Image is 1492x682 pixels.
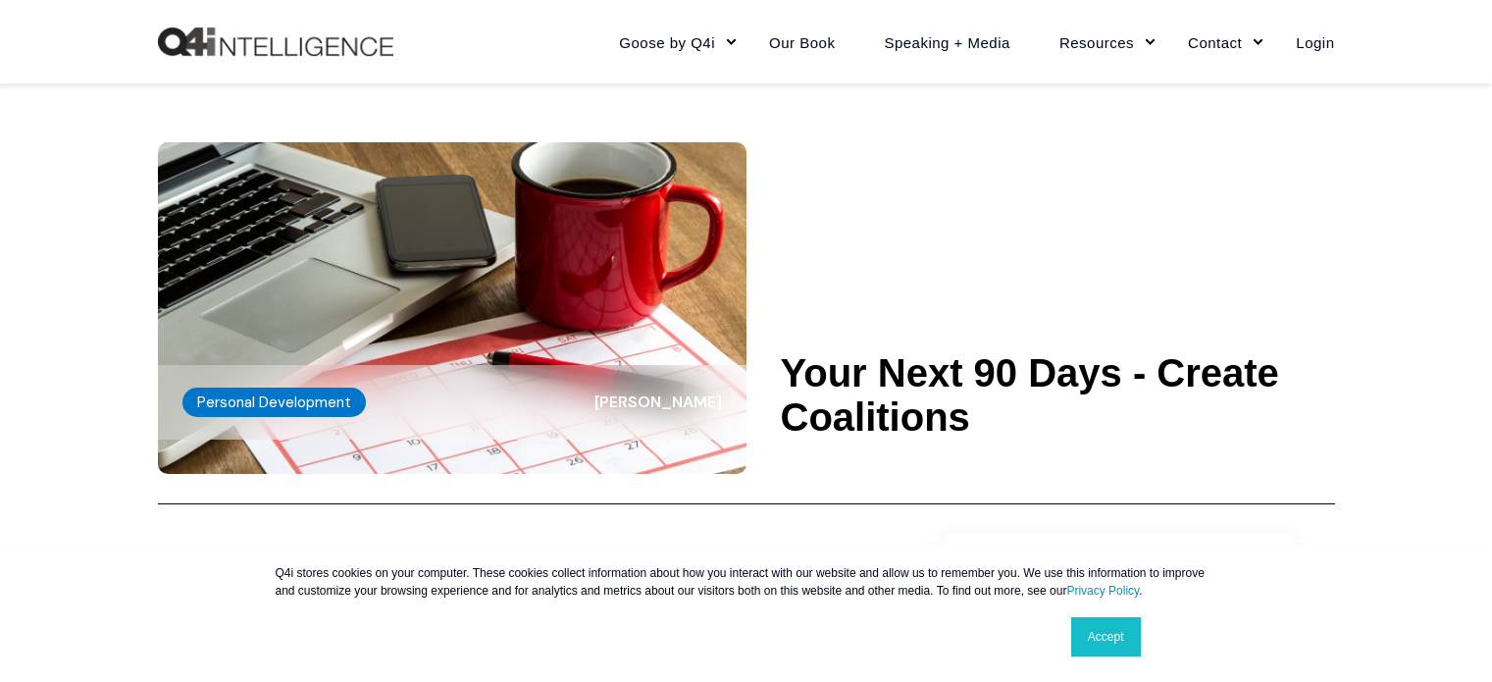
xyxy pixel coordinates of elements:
a: Accept [1071,617,1141,656]
label: Personal Development [182,388,366,417]
img: Q4intelligence, LLC logo [158,27,393,57]
a: Privacy Policy [1066,584,1139,598]
a: Back to Home [158,27,393,57]
img: Your Next 90 Days - Create Coalitions [158,142,746,474]
h1: Your Next 90 Days - Create Coalitions [781,351,1335,440]
span: [PERSON_NAME] [594,392,722,412]
p: Q4i stores cookies on your computer. These cookies collect information about how you interact wit... [276,564,1217,600]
